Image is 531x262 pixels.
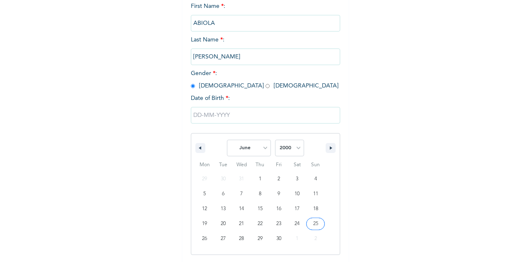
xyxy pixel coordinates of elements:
[251,201,270,216] button: 15
[276,231,281,246] span: 30
[251,231,270,246] button: 29
[191,37,340,60] span: Last Name :
[306,216,325,231] button: 25
[251,216,270,231] button: 22
[258,216,263,231] span: 22
[195,158,214,172] span: Mon
[191,49,340,65] input: Enter your last name
[191,15,340,32] input: Enter your first name
[232,216,251,231] button: 21
[195,187,214,201] button: 5
[214,201,233,216] button: 13
[259,187,261,201] span: 8
[195,216,214,231] button: 19
[306,201,325,216] button: 18
[232,231,251,246] button: 28
[259,172,261,187] span: 1
[239,216,244,231] span: 21
[269,158,288,172] span: Fri
[258,201,263,216] span: 15
[195,201,214,216] button: 12
[214,187,233,201] button: 6
[191,70,339,89] span: Gender : [DEMOGRAPHIC_DATA] [DEMOGRAPHIC_DATA]
[313,216,318,231] span: 25
[202,231,207,246] span: 26
[202,216,207,231] span: 19
[314,172,317,187] span: 4
[195,231,214,246] button: 26
[269,216,288,231] button: 23
[278,172,280,187] span: 2
[313,187,318,201] span: 11
[240,187,243,201] span: 7
[232,201,251,216] button: 14
[269,187,288,201] button: 9
[288,158,307,172] span: Sat
[221,201,226,216] span: 13
[288,216,307,231] button: 24
[306,172,325,187] button: 4
[232,158,251,172] span: Wed
[232,187,251,201] button: 7
[306,158,325,172] span: Sun
[269,231,288,246] button: 30
[295,187,300,201] span: 10
[191,3,340,26] span: First Name :
[239,231,244,246] span: 28
[251,172,270,187] button: 1
[258,231,263,246] span: 29
[278,187,280,201] span: 9
[239,201,244,216] span: 14
[296,172,298,187] span: 3
[288,172,307,187] button: 3
[214,216,233,231] button: 20
[251,158,270,172] span: Thu
[313,201,318,216] span: 18
[191,94,230,103] span: Date of Birth :
[191,107,340,124] input: DD-MM-YYYY
[269,201,288,216] button: 16
[306,187,325,201] button: 11
[214,231,233,246] button: 27
[251,187,270,201] button: 8
[221,231,226,246] span: 27
[214,158,233,172] span: Tue
[276,201,281,216] span: 16
[269,172,288,187] button: 2
[288,187,307,201] button: 10
[221,216,226,231] span: 20
[222,187,224,201] span: 6
[288,201,307,216] button: 17
[203,187,206,201] span: 5
[276,216,281,231] span: 23
[295,216,300,231] span: 24
[202,201,207,216] span: 12
[295,201,300,216] span: 17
